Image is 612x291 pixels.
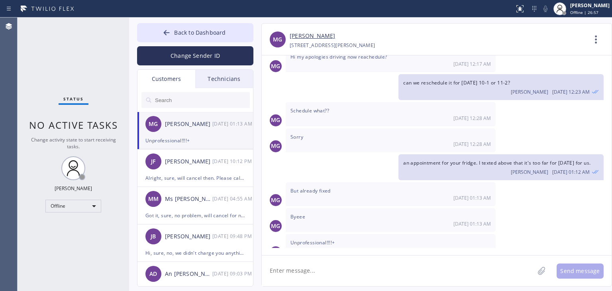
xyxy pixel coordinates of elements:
span: Schedule what?? [290,107,329,114]
div: [PERSON_NAME] [570,2,610,9]
span: [PERSON_NAME] [511,169,548,175]
div: Unprofessional!!!!+ [145,136,245,145]
div: 10/10/2025 9:28 AM [286,102,496,126]
div: [PERSON_NAME] [165,120,212,129]
span: Change activity state to start receiving tasks. [31,136,116,150]
span: Byeee [290,213,305,220]
span: JF [151,157,155,166]
div: Ms [PERSON_NAME] [165,195,212,204]
div: 10/10/2025 9:17 AM [286,48,496,72]
div: 10/10/2025 9:23 AM [398,74,604,100]
button: Back to Dashboard [137,23,253,42]
span: [DATE] 01:12 AM [552,169,590,175]
div: 10/09/2025 9:55 AM [212,194,254,203]
span: MG [271,62,280,71]
span: But already fixed [290,187,331,194]
div: [PERSON_NAME] [165,157,212,166]
span: MG [271,116,280,125]
span: can we reschedule it for [DATE] 10-1 or 11-2? [403,79,510,86]
div: 10/10/2025 9:13 AM [286,182,496,206]
span: Offline | 26:57 [570,10,598,15]
span: [DATE] 01:13 AM [453,220,491,227]
div: [PERSON_NAME] [165,232,212,241]
span: Status [63,96,84,102]
span: MM [148,195,159,204]
span: MG [271,196,280,205]
input: Search [154,92,250,108]
div: 10/09/2025 9:48 AM [212,232,254,241]
span: MG [271,222,280,231]
span: Unprofessional!!!!+ [290,239,335,246]
span: Hi my apologies driving now reachedule? [290,53,387,60]
span: Back to Dashboard [174,29,226,36]
span: MG [271,142,280,151]
button: Mute [540,3,551,14]
span: MG [273,35,282,44]
div: [STREET_ADDRESS][PERSON_NAME] [290,41,375,50]
div: Alright, sure, will cancel then. Please call us if you need our help in future. [145,173,245,183]
button: Change Sender ID [137,46,253,65]
span: [DATE] 12:23 AM [552,88,590,95]
div: [PERSON_NAME] [55,185,92,192]
span: MG [149,120,158,129]
div: Got it, sure, no problem, will cancel for now then. Please let us know once you are available. (D... [145,211,245,220]
div: 10/09/2025 9:03 AM [212,269,254,278]
div: 10/10/2025 9:13 AM [212,119,254,128]
span: Sorry [290,134,303,140]
span: No active tasks [29,118,118,132]
a: [PERSON_NAME] [290,31,335,41]
button: Send message [557,263,604,279]
div: Technicians [195,70,253,88]
div: 10/10/2025 9:13 AM [286,234,496,258]
div: 10/10/2025 9:12 AM [212,157,254,166]
div: 10/10/2025 9:28 AM [286,128,496,152]
span: an appointment for your fridge. I texted above that it's too far for [DATE] for us. [403,159,590,166]
span: [DATE] 12:28 AM [453,141,491,147]
div: 10/10/2025 9:13 AM [286,208,496,232]
div: Customers [137,70,195,88]
span: [DATE] 12:17 AM [453,61,491,67]
span: JB [151,232,156,241]
span: [PERSON_NAME] [511,88,548,95]
span: [DATE] 01:13 AM [453,247,491,254]
div: Hi, sure, no, we didn't charge you anything so far. Please pay it using the link above and no pro... [145,248,245,258]
span: [DATE] 01:13 AM [453,195,491,201]
div: Offline [45,200,101,212]
div: An [PERSON_NAME] [165,269,212,279]
span: [DATE] 12:28 AM [453,115,491,122]
div: 10/10/2025 9:12 AM [398,154,604,180]
span: AD [149,269,157,279]
span: MG [271,248,280,257]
